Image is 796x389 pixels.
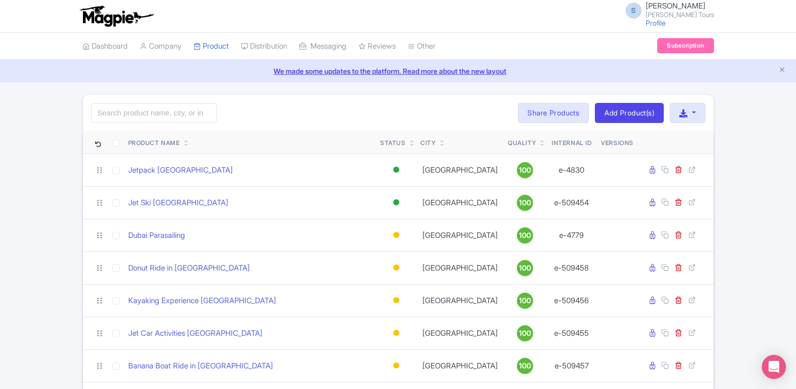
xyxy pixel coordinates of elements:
td: e-509455 [547,317,597,349]
div: Building [391,358,401,373]
a: 100 [508,227,542,243]
td: [GEOGRAPHIC_DATA] [416,317,504,349]
td: e-4830 [547,154,597,186]
div: Active [391,195,401,210]
td: [GEOGRAPHIC_DATA] [416,251,504,284]
a: 100 [508,293,542,309]
a: Dashboard [82,33,128,60]
a: Banana Boat Ride in [GEOGRAPHIC_DATA] [128,360,273,372]
td: e-4779 [547,219,597,251]
a: Dubai Parasailing [128,230,185,241]
span: 100 [519,360,531,371]
small: [PERSON_NAME] Tours [646,12,714,18]
a: Product [194,33,229,60]
span: 100 [519,165,531,176]
a: Jet Ski [GEOGRAPHIC_DATA] [128,197,228,209]
a: Jet Car Activities [GEOGRAPHIC_DATA] [128,328,262,339]
div: Building [391,293,401,308]
a: 100 [508,195,542,211]
div: Status [380,139,406,148]
td: [GEOGRAPHIC_DATA] [416,219,504,251]
td: [GEOGRAPHIC_DATA] [416,154,504,186]
td: e-509457 [547,349,597,382]
span: S [626,3,642,19]
div: Open Intercom Messenger [762,355,786,379]
td: [GEOGRAPHIC_DATA] [416,349,504,382]
a: Subscription [657,38,714,53]
span: 100 [519,295,531,306]
a: Kayaking Experience [GEOGRAPHIC_DATA] [128,295,276,307]
div: Building [391,326,401,340]
img: logo-ab69f6fb50320c5b225c76a69d11143b.png [77,5,155,27]
button: Close announcement [778,65,786,76]
a: Distribution [241,33,287,60]
span: 100 [519,328,531,339]
a: 100 [508,162,542,178]
td: e-509454 [547,186,597,219]
a: 100 [508,325,542,341]
a: Company [140,33,182,60]
div: City [420,139,435,148]
a: Add Product(s) [595,103,664,123]
a: Reviews [359,33,396,60]
span: 100 [519,263,531,274]
a: We made some updates to the platform. Read more about the new layout [6,66,790,76]
span: 100 [519,197,531,208]
span: 100 [519,230,531,241]
span: [PERSON_NAME] [646,1,705,11]
input: Search product name, city, or interal id [91,103,217,122]
div: Quality [508,139,536,148]
a: Profile [646,19,666,27]
div: Building [391,228,401,242]
div: Active [391,163,401,177]
td: e-509458 [547,251,597,284]
a: Other [408,33,435,60]
a: Share Products [518,103,589,123]
a: S [PERSON_NAME] [PERSON_NAME] Tours [620,2,714,18]
div: Building [391,261,401,275]
a: Messaging [299,33,346,60]
td: [GEOGRAPHIC_DATA] [416,186,504,219]
td: [GEOGRAPHIC_DATA] [416,284,504,317]
td: e-509456 [547,284,597,317]
a: Jetpack [GEOGRAPHIC_DATA] [128,165,233,176]
div: Product Name [128,139,180,148]
a: 100 [508,358,542,374]
th: Internal ID [547,131,597,154]
a: 100 [508,260,542,276]
a: Donut Ride in [GEOGRAPHIC_DATA] [128,263,250,274]
th: Versions [597,131,638,154]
